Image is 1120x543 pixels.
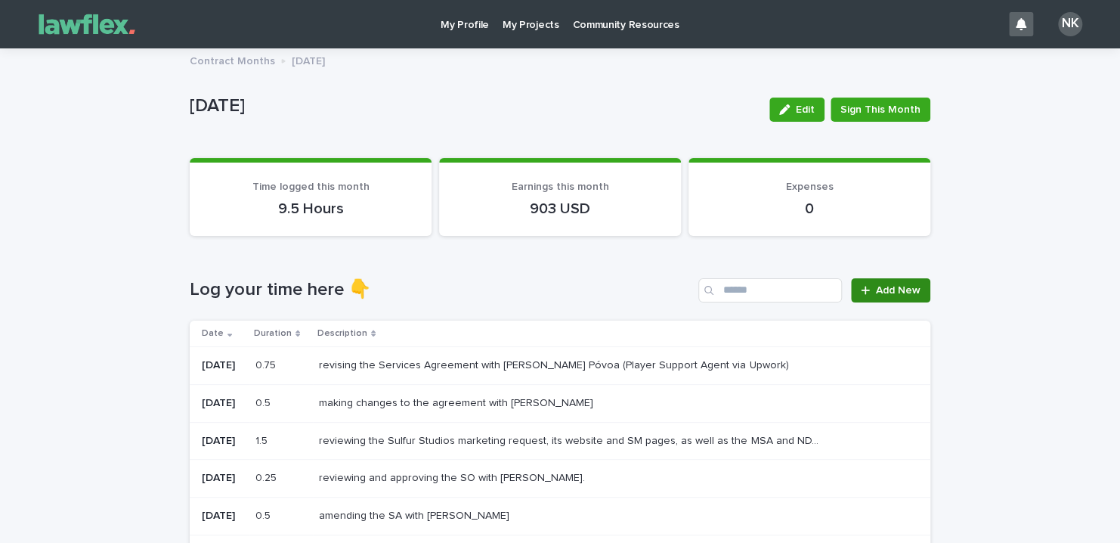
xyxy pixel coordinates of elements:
[190,384,930,422] tr: [DATE]0.50.5 making changes to the agreement with [PERSON_NAME]making changes to the agreement wi...
[255,469,280,485] p: 0.25
[796,104,815,115] span: Edit
[202,435,243,448] p: [DATE]
[202,325,224,342] p: Date
[255,432,271,448] p: 1.5
[319,469,588,485] p: reviewing and approving the SO with [PERSON_NAME].
[512,182,609,192] span: Earnings this month
[698,278,842,303] input: Search
[30,9,144,39] img: Gnvw4qrBSHOAfo8VMhG6
[190,51,275,68] p: Contract Months
[190,346,930,384] tr: [DATE]0.750.75 revising the Services Agreement with [PERSON_NAME] Póvoa (Player Support Agent via...
[208,200,413,218] p: 9.5 Hours
[254,325,292,342] p: Duration
[319,356,791,372] p: revising the Services Agreement with [PERSON_NAME] Póvoa (Player Support Agent via Upwork)
[831,98,930,122] button: Sign This Month
[319,394,596,410] p: making changes to the agreement with [PERSON_NAME]
[292,51,325,68] p: [DATE]
[202,510,243,523] p: [DATE]
[319,432,826,448] p: reviewing the Sulfur Studios marketing request, its website and SM pages, as well as the MSA and ...
[319,507,512,523] p: amending the SA with [PERSON_NAME]
[190,498,930,535] tr: [DATE]0.50.5 amending the SA with [PERSON_NAME]amending the SA with [PERSON_NAME]
[786,182,834,192] span: Expenses
[255,507,274,523] p: 0.5
[457,200,663,218] p: 903 USD
[202,397,243,410] p: [DATE]
[876,285,920,296] span: Add New
[851,278,930,303] a: Add New
[190,422,930,460] tr: [DATE]1.51.5 reviewing the Sulfur Studios marketing request, its website and SM pages, as well as...
[707,200,912,218] p: 0
[317,325,367,342] p: Description
[190,460,930,498] tr: [DATE]0.250.25 reviewing and approving the SO with [PERSON_NAME].reviewing and approving the SO w...
[190,279,692,301] h1: Log your time here 👇
[769,98,825,122] button: Edit
[202,472,243,485] p: [DATE]
[252,182,370,192] span: Time logged this month
[255,356,279,372] p: 0.75
[1058,12,1082,36] div: NK
[255,394,274,410] p: 0.5
[202,359,243,372] p: [DATE]
[840,102,920,117] span: Sign This Month
[190,95,757,117] p: [DATE]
